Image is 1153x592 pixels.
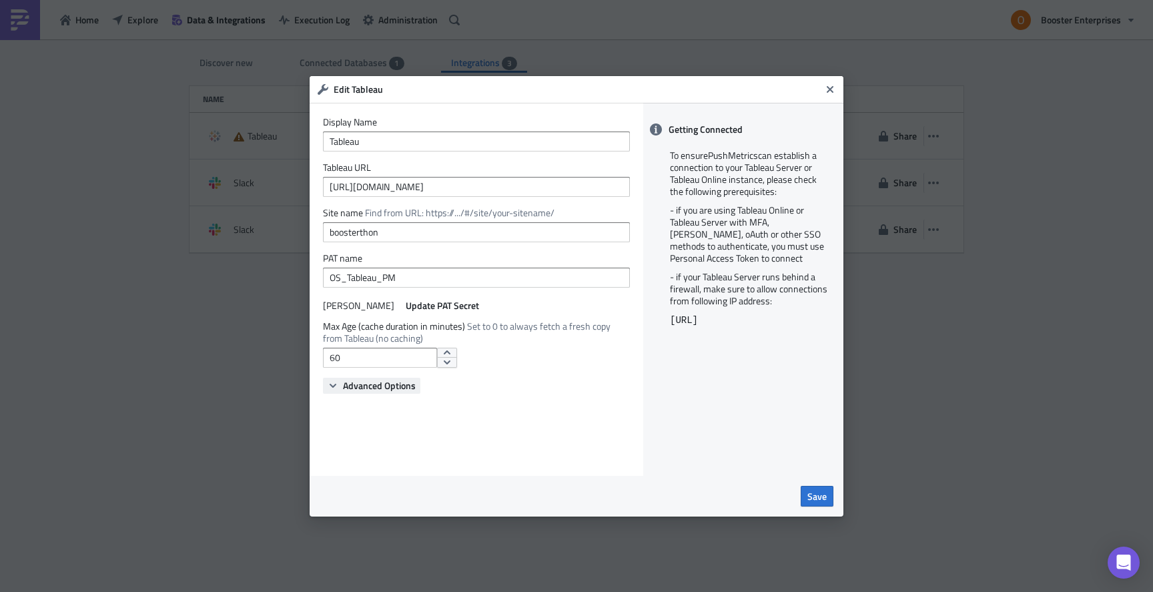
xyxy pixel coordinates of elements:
input: Give it a name [323,131,630,152]
span: Save [807,489,827,503]
label: Display Name [323,116,630,128]
button: increment [437,348,457,358]
input: Personal Access Token Name [323,268,630,288]
button: decrement [437,357,457,368]
label: PAT name [323,252,630,264]
label: Site name [323,207,630,219]
div: Getting Connected [643,116,843,143]
p: To ensure PushMetrics can establish a connection to your Tableau Server or Tableau Online instanc... [670,150,830,198]
button: Close [820,79,840,99]
input: https://tableau.domain.com [323,177,630,197]
code: [URL] [670,315,698,326]
div: Open Intercom Messenger [1108,547,1140,579]
input: Tableau Site name [323,222,630,242]
button: Save [801,486,833,507]
p: - if you are using Tableau Online or Tableau Server with MFA, [PERSON_NAME], oAuth or other SSO m... [670,204,830,264]
label: Tableau URL [323,162,630,174]
span: Set to 0 to always fetch a fresh copy from Tableau (no caching) [323,319,611,345]
span: Find from URL: https://.../#/site/your-sitename/ [365,206,554,220]
input: Enter a number... [323,348,437,368]
button: Advanced Options [323,378,420,394]
h6: Edit Tableau [334,83,821,95]
iframe: How To Connect Tableau with PushMetrics [667,340,833,460]
label: Max Age (cache duration in minutes) [323,320,630,344]
button: Update PAT Secret [401,298,484,314]
p: - if your Tableau Server runs behind a firewall, make sure to allow connections from following IP... [670,271,830,307]
span: Advanced Options [343,378,416,392]
label: [PERSON_NAME] [323,300,394,312]
span: Update PAT Secret [406,298,479,312]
